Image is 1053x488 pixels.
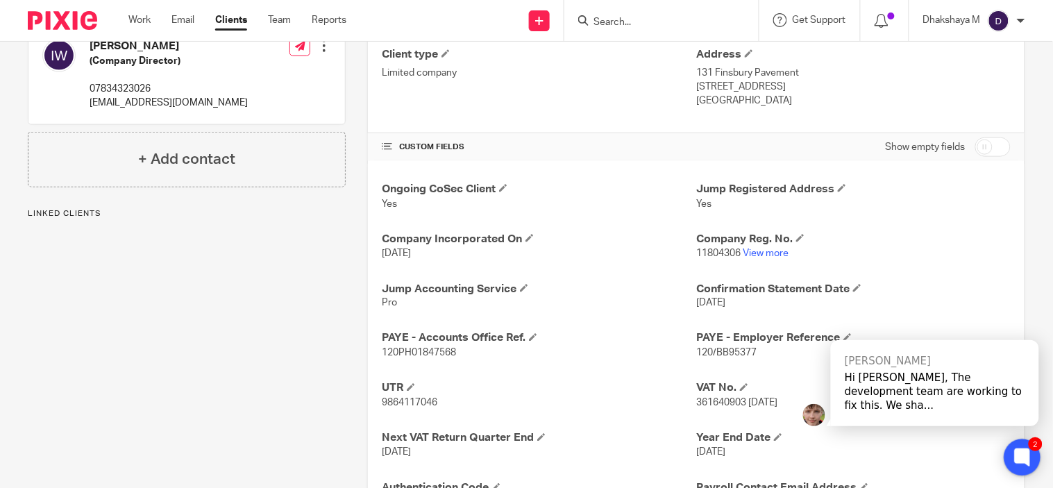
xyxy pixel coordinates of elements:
span: Pro [382,298,397,308]
h4: Jump Registered Address [696,182,1011,196]
h4: PAYE - Accounts Office Ref. [382,331,696,346]
span: [DATE] [696,298,725,308]
span: 9864117046 [382,398,437,408]
label: Show empty fields [886,140,966,154]
h4: Company Incorporated On [382,232,696,246]
h4: + Add contact [138,149,235,170]
a: Email [171,13,194,27]
h4: Ongoing CoSec Client [382,182,696,196]
a: Reports [312,13,346,27]
a: Team [268,13,291,27]
p: [GEOGRAPHIC_DATA] [696,94,1011,108]
p: [STREET_ADDRESS] [696,80,1011,94]
h4: Next VAT Return Quarter End [382,431,696,446]
img: Chy10dY5LEHvj3TC4UfDpNBP8wd5IkGYgqMBIwt0Bvokvgbo6HzD3csUxYwJb3u3T6n1DKehDzt.jpg [803,404,825,426]
span: Yes [382,199,397,209]
span: [DATE] [382,249,411,258]
h5: (Company Director) [90,54,248,68]
h4: UTR [382,381,696,396]
h4: Year End Date [696,431,1011,446]
p: [EMAIL_ADDRESS][DOMAIN_NAME] [90,96,248,110]
h4: Jump Accounting Service [382,282,696,296]
span: 120PH01847568 [382,348,456,358]
img: Pixie [28,11,97,30]
h4: Address [696,47,1011,62]
h4: Client type [382,47,696,62]
img: svg%3E [42,39,76,72]
img: svg%3E [988,10,1010,32]
h4: PAYE - Employer Reference [696,331,1011,346]
span: 361640903 [DATE] [696,398,777,408]
h4: Company Reg. No. [696,232,1011,246]
span: Get Support [793,15,846,25]
a: Clients [215,13,247,27]
div: 2 [1029,437,1043,451]
p: Limited company [382,66,696,80]
a: View more [743,249,789,258]
p: Linked clients [28,208,346,219]
h4: CUSTOM FIELDS [382,142,696,153]
span: [DATE] [696,448,725,457]
input: Search [592,17,717,29]
span: Yes [696,199,711,209]
p: 131 Finsbury Pavement [696,66,1011,80]
span: 120/BB95377 [696,348,757,358]
div: [PERSON_NAME] [845,354,1025,368]
a: Work [128,13,151,27]
span: 11804306 [696,249,741,258]
p: 07834323026 [90,82,248,96]
p: Dhakshaya M [923,13,981,27]
h4: VAT No. [696,381,1011,396]
h4: [PERSON_NAME] [90,39,248,53]
span: [DATE] [382,448,411,457]
h4: Confirmation Statement Date [696,282,1011,296]
div: Hi [PERSON_NAME], The development team are working to fix this. We sha... [845,371,1025,412]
